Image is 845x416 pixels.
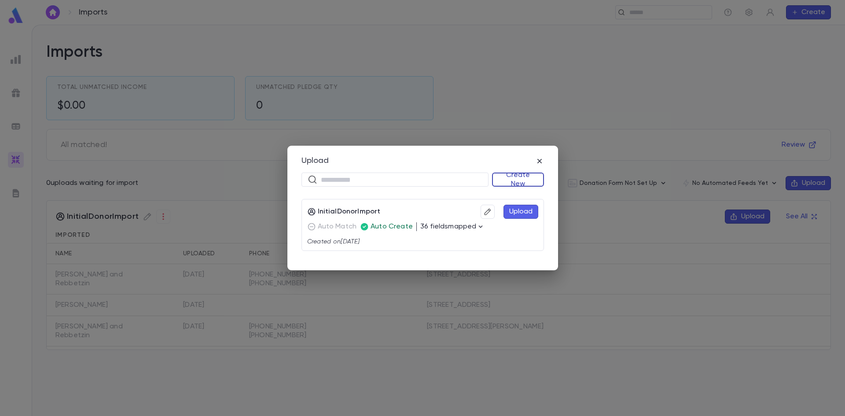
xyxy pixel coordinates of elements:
[307,222,357,231] p: Auto Match
[492,173,544,187] button: Create New
[307,238,538,245] p: Created on [DATE]
[301,156,329,166] div: Upload
[360,222,413,231] p: Auto Create
[420,222,476,231] p: 36 fields mapped
[318,207,381,216] p: InitialDonorImport
[503,205,538,219] button: Upload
